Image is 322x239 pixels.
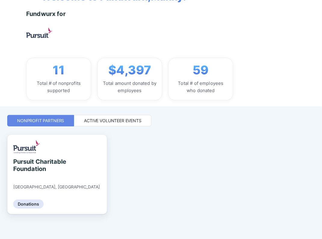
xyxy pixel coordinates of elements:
span: 11 [53,63,65,77]
div: Donations [13,200,44,209]
div: Nonprofit Partners [17,118,64,124]
div: [GEOGRAPHIC_DATA], [GEOGRAPHIC_DATA] [13,184,100,190]
img: logo.jpg [26,28,52,38]
div: Total # of nonprofits supported [31,80,86,94]
span: $4,397 [108,63,151,77]
div: Total # of employees who donated [173,80,228,94]
div: Fundwurx for [26,10,66,17]
div: Pursuit Charitable Foundation [13,158,68,172]
span: 59 [193,63,209,77]
div: Total amount donated by employees [102,80,157,94]
div: Active Volunteer Events [84,118,141,124]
